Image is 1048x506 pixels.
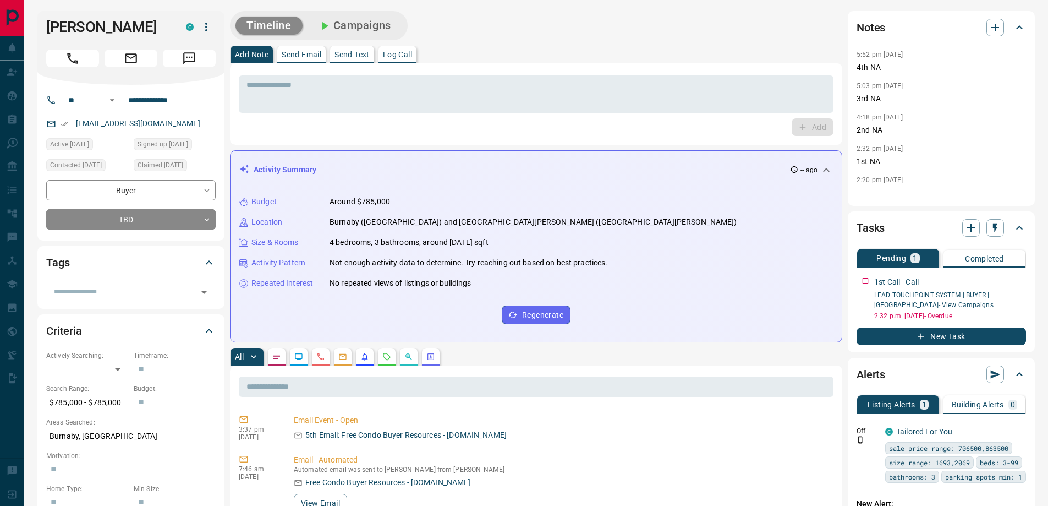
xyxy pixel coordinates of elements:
div: Activity Summary-- ago [239,160,833,180]
p: All [235,353,244,361]
p: Listing Alerts [868,401,915,409]
span: Claimed [DATE] [138,160,183,171]
button: Campaigns [307,17,402,35]
p: 2:32 pm [DATE] [857,145,903,153]
p: Burnaby, [GEOGRAPHIC_DATA] [46,427,216,445]
p: Email - Automated [294,454,829,466]
div: Thu Sep 04 2025 [46,138,128,154]
span: Signed up [DATE] [138,139,188,150]
div: Thu Sep 04 2025 [134,138,216,154]
p: Automated email was sent to [PERSON_NAME] from [PERSON_NAME] [294,466,829,474]
p: [DATE] [239,473,277,481]
p: Activity Pattern [251,257,305,269]
p: $785,000 - $785,000 [46,394,128,412]
div: Criteria [46,318,216,344]
svg: Agent Actions [426,352,435,361]
button: Open [106,94,119,107]
button: Timeline [235,17,303,35]
p: Send Email [282,51,321,58]
p: Log Call [383,51,412,58]
button: Regenerate [502,306,570,324]
p: 1 [913,254,917,262]
p: Actively Searching: [46,351,128,361]
div: Tags [46,249,216,276]
p: Motivation: [46,451,216,461]
span: Contacted [DATE] [50,160,102,171]
div: TBD [46,209,216,230]
div: condos.ca [885,428,893,436]
svg: Listing Alerts [360,352,369,361]
span: Email [105,50,157,67]
div: Fri Sep 05 2025 [46,159,128,175]
span: size range: 1693,2069 [889,457,970,468]
p: Completed [965,255,1004,263]
p: Min Size: [134,484,216,494]
p: Search Range: [46,384,128,394]
p: Location [251,216,282,228]
span: bathrooms: 3 [889,471,935,482]
h1: [PERSON_NAME] [46,18,169,36]
h2: Alerts [857,366,885,383]
div: condos.ca [186,23,194,31]
div: Buyer [46,180,216,200]
p: 3:37 pm [239,426,277,433]
p: 0 [1011,401,1015,409]
svg: Calls [316,352,325,361]
p: 4 bedrooms, 3 bathrooms, around [DATE] sqft [330,237,489,248]
svg: Opportunities [404,352,413,361]
p: Email Event - Open [294,415,829,426]
svg: Notes [272,352,281,361]
p: 4th NA [857,62,1026,73]
span: beds: 3-99 [980,457,1018,468]
span: Message [163,50,216,67]
span: Active [DATE] [50,139,89,150]
div: Notes [857,14,1026,41]
svg: Push Notification Only [857,436,864,444]
p: 5:03 pm [DATE] [857,82,903,90]
p: - [857,187,1026,199]
svg: Requests [382,352,391,361]
p: No repeated views of listings or buildings [330,278,471,289]
p: Around $785,000 [330,196,390,208]
h2: Tags [46,254,69,271]
p: 1st Call - Call [874,276,919,288]
span: Call [46,50,99,67]
p: Size & Rooms [251,237,299,248]
p: Repeated Interest [251,278,313,289]
p: Off [857,426,879,436]
p: Areas Searched: [46,417,216,427]
a: LEAD TOUCHPOINT SYSTEM | BUYER | [GEOGRAPHIC_DATA]- View Campaigns [874,291,994,309]
p: Free Condo Buyer Resources - [DOMAIN_NAME] [305,477,471,488]
p: 5:52 pm [DATE] [857,51,903,58]
h2: Criteria [46,322,82,340]
p: 5th Email: Free Condo Buyer Resources - [DOMAIN_NAME] [305,429,507,441]
p: 7:46 am [239,465,277,473]
p: 4:18 pm [DATE] [857,113,903,121]
p: [DATE] [239,433,277,441]
p: 1 [922,401,926,409]
p: 2:32 p.m. [DATE] - Overdue [874,311,1026,321]
p: Burnaby ([GEOGRAPHIC_DATA]) and [GEOGRAPHIC_DATA][PERSON_NAME] ([GEOGRAPHIC_DATA][PERSON_NAME]) [330,216,737,228]
p: -- ago [800,165,817,175]
button: New Task [857,328,1026,345]
button: Open [196,285,212,300]
a: Tailored For You [896,427,952,436]
p: Activity Summary [254,164,316,176]
p: Send Text [334,51,370,58]
h2: Notes [857,19,885,36]
p: 1st NA [857,156,1026,167]
div: Fri Sep 05 2025 [134,159,216,175]
p: 2:20 pm [DATE] [857,176,903,184]
span: parking spots min: 1 [945,471,1022,482]
div: Tasks [857,215,1026,241]
h2: Tasks [857,219,885,237]
p: Timeframe: [134,351,216,361]
p: Budget: [134,384,216,394]
p: 2nd NA [857,124,1026,136]
svg: Emails [338,352,347,361]
div: Alerts [857,361,1026,388]
svg: Email Verified [61,120,68,128]
span: sale price range: 706500,863500 [889,443,1008,454]
p: Add Note [235,51,268,58]
p: 3rd NA [857,93,1026,105]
